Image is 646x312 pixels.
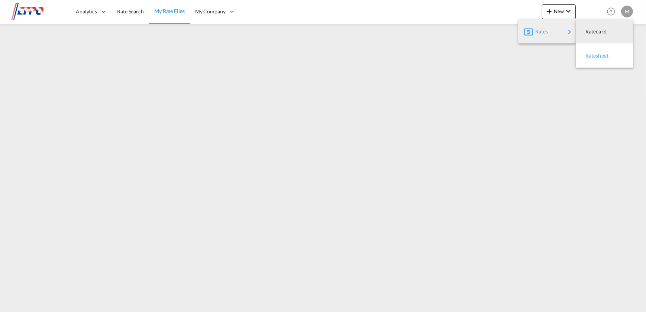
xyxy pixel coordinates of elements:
md-icon: icon-chevron-right [565,27,574,36]
span: Ratecard [585,24,594,39]
div: Ratesheet [582,46,627,65]
span: Rates [535,24,544,39]
div: Ratecard [582,22,627,41]
span: Ratesheet [585,48,594,63]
